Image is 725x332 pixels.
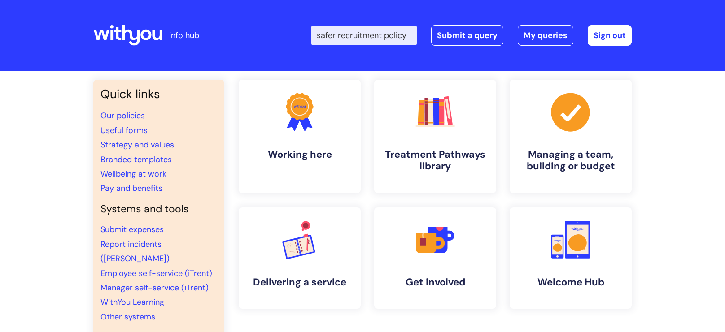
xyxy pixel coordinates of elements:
[100,224,164,235] a: Submit expenses
[100,168,166,179] a: Wellbeing at work
[517,276,625,288] h4: Welcome Hub
[246,149,354,160] h4: Working here
[100,139,174,150] a: Strategy and values
[100,282,209,293] a: Manager self-service (iTrent)
[374,80,496,193] a: Treatment Pathways library
[239,207,361,309] a: Delivering a service
[381,276,489,288] h4: Get involved
[517,149,625,172] h4: Managing a team, building or budget
[311,25,632,46] div: | -
[588,25,632,46] a: Sign out
[100,297,164,307] a: WithYou Learning
[246,276,354,288] h4: Delivering a service
[100,311,155,322] a: Other systems
[100,110,145,121] a: Our policies
[518,25,573,46] a: My queries
[100,203,217,216] h4: Systems and tools
[100,125,148,136] a: Useful forms
[374,207,496,309] a: Get involved
[100,268,212,279] a: Employee self-service (iTrent)
[381,149,489,172] h4: Treatment Pathways library
[311,26,417,45] input: Search
[510,80,632,193] a: Managing a team, building or budget
[510,207,632,309] a: Welcome Hub
[100,154,172,165] a: Branded templates
[239,80,361,193] a: Working here
[100,239,170,264] a: Report incidents ([PERSON_NAME])
[100,183,162,194] a: Pay and benefits
[431,25,503,46] a: Submit a query
[169,28,199,43] p: info hub
[100,87,217,101] h3: Quick links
